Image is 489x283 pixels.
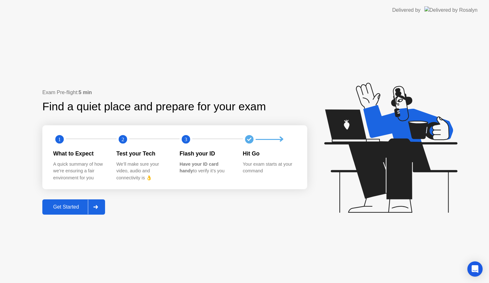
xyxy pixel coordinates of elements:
div: A quick summary of how we’re ensuring a fair environment for you [53,161,106,182]
div: Get Started [44,204,88,210]
div: Your exam starts at your command [243,161,296,175]
div: Delivered by [392,6,421,14]
button: Get Started [42,199,105,215]
div: We’ll make sure your video, audio and connectivity is 👌 [117,161,170,182]
div: Exam Pre-flight: [42,89,307,96]
div: Hit Go [243,149,296,158]
div: Open Intercom Messenger [467,261,483,277]
div: Test your Tech [117,149,170,158]
div: to verify it’s you [180,161,233,175]
b: Have your ID card handy [180,162,218,174]
div: Flash your ID [180,149,233,158]
img: Delivered by Rosalyn [424,6,478,14]
div: Find a quiet place and prepare for your exam [42,98,267,115]
text: 2 [121,136,124,142]
text: 1 [58,136,61,142]
b: 5 min [79,90,92,95]
div: What to Expect [53,149,106,158]
text: 3 [185,136,187,142]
